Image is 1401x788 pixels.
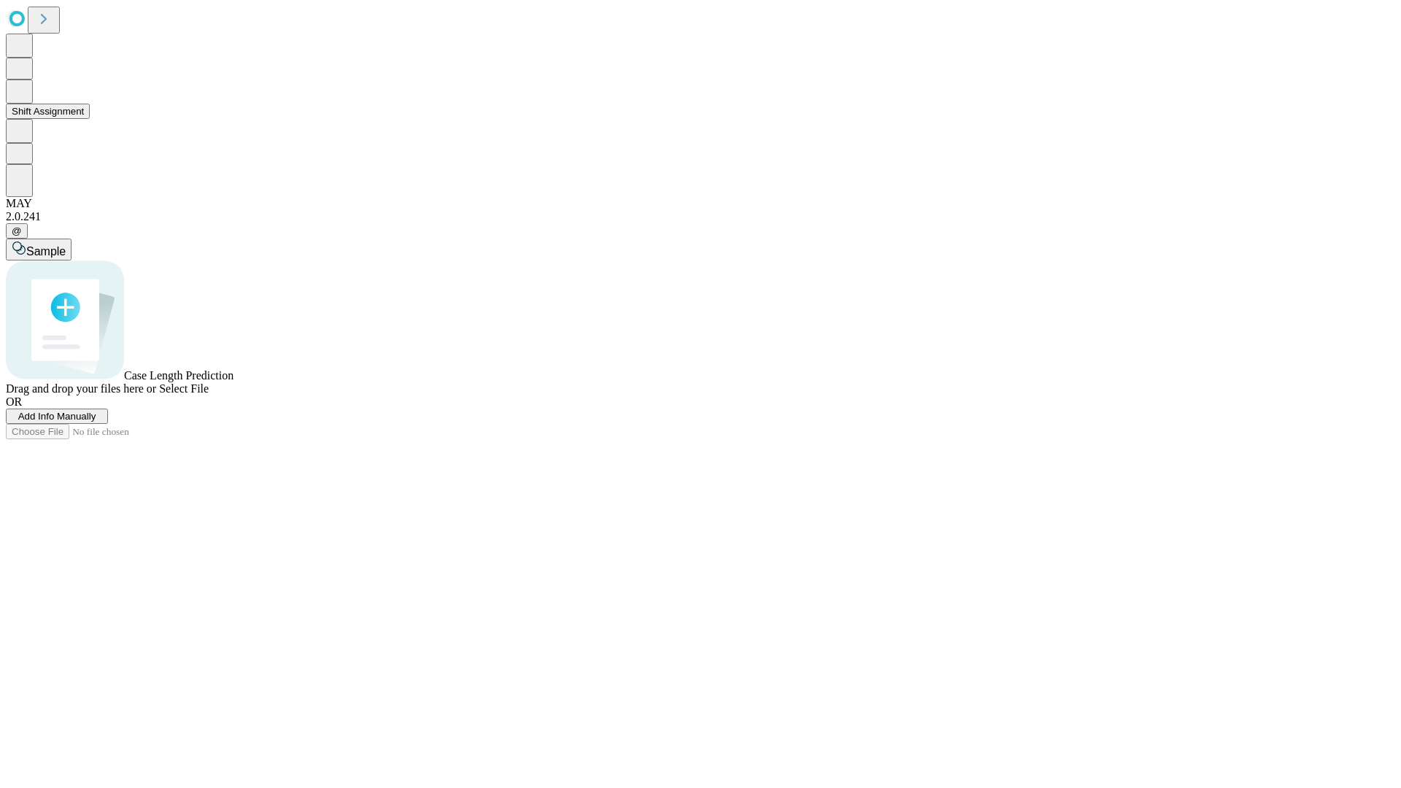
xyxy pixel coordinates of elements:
[6,104,90,119] button: Shift Assignment
[124,369,233,382] span: Case Length Prediction
[6,223,28,239] button: @
[12,225,22,236] span: @
[26,245,66,258] span: Sample
[159,382,209,395] span: Select File
[6,409,108,424] button: Add Info Manually
[6,382,156,395] span: Drag and drop your files here or
[6,197,1395,210] div: MAY
[6,239,72,260] button: Sample
[6,210,1395,223] div: 2.0.241
[6,395,22,408] span: OR
[18,411,96,422] span: Add Info Manually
